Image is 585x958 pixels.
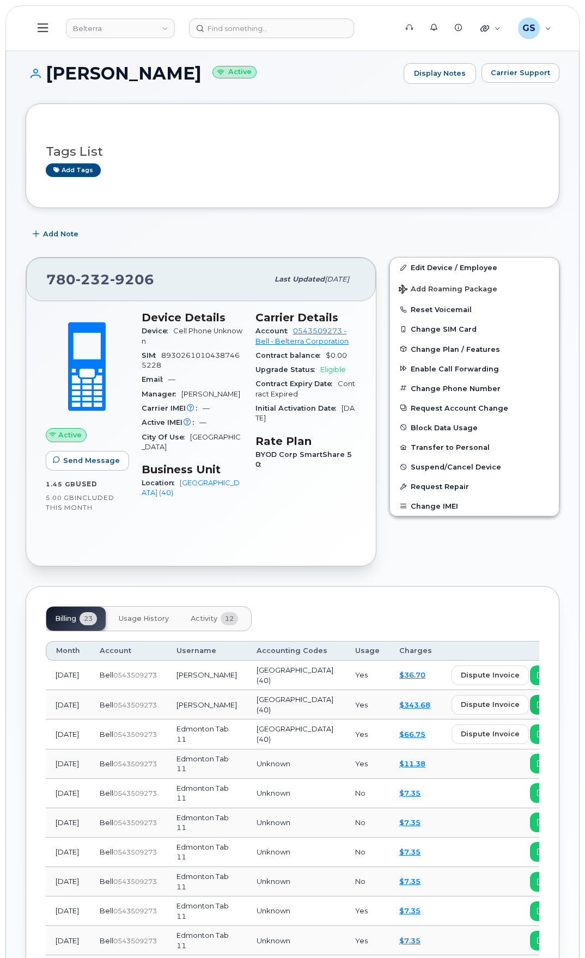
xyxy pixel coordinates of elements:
[257,906,290,915] span: Unknown
[113,907,157,915] span: 0543509273
[168,375,175,383] span: —
[46,867,90,896] td: [DATE]
[255,351,326,359] span: Contract balance
[247,641,345,661] th: Accounting Codes
[326,351,347,359] span: $0.00
[100,818,113,827] span: Bell
[399,847,421,856] a: $7.35
[452,695,529,715] button: dispute invoice
[142,433,241,451] span: [GEOGRAPHIC_DATA]
[399,906,421,915] a: $7.35
[119,614,169,623] span: Usage History
[390,300,559,319] button: Reset Voicemail
[142,375,168,383] span: Email
[399,730,425,739] a: $66.75
[113,730,157,739] span: 0543509273
[100,877,113,886] span: Bell
[255,404,342,412] span: Initial Activation Date
[325,275,349,283] span: [DATE]
[26,224,88,244] button: Add Note
[113,877,157,886] span: 0543509273
[76,480,97,488] span: used
[390,398,559,418] button: Request Account Change
[320,365,346,374] span: Eligible
[100,700,113,709] span: Bell
[255,450,352,468] span: BYOD Corp SmartShare 50
[390,258,559,277] a: Edit Device / Employee
[345,896,389,926] td: Yes
[167,867,247,896] td: Edmonton Tab 11
[390,339,559,359] button: Change Plan / Features
[167,661,247,690] td: [PERSON_NAME]
[257,847,290,856] span: Unknown
[345,779,389,808] td: No
[142,351,240,369] span: 89302610104387465228
[390,319,559,339] button: Change SIM Card
[167,719,247,749] td: Edmonton Tab 11
[46,661,90,690] td: [DATE]
[390,496,559,516] button: Change IMEI
[100,847,113,856] span: Bell
[113,819,157,827] span: 0543509273
[257,759,290,768] span: Unknown
[345,749,389,779] td: Yes
[167,838,247,867] td: Edmonton Tab 11
[255,311,356,324] h3: Carrier Details
[46,145,539,158] h3: Tags List
[142,404,203,412] span: Carrier IMEI
[399,789,421,797] a: $7.35
[212,66,257,78] small: Active
[113,760,157,768] span: 0543509273
[142,327,173,335] span: Device
[113,789,157,797] span: 0543509273
[46,690,90,719] td: [DATE]
[90,641,167,661] th: Account
[46,480,76,488] span: 1.45 GB
[113,671,157,679] span: 0543509273
[257,695,333,714] span: [GEOGRAPHIC_DATA] (40)
[142,463,242,476] h3: Business Unit
[46,719,90,749] td: [DATE]
[46,779,90,808] td: [DATE]
[43,229,78,239] span: Add Note
[257,877,290,886] span: Unknown
[181,390,240,398] span: [PERSON_NAME]
[255,327,293,335] span: Account
[345,867,389,896] td: No
[142,479,240,497] a: [GEOGRAPHIC_DATA] (40)
[110,271,154,288] span: 9206
[100,936,113,945] span: Bell
[390,457,559,477] button: Suspend/Cancel Device
[345,690,389,719] td: Yes
[100,906,113,915] span: Bell
[491,68,550,78] span: Carrier Support
[461,729,520,739] span: dispute invoice
[167,926,247,955] td: Edmonton Tab 11
[390,477,559,496] button: Request Repair
[399,670,425,679] a: $36.70
[257,724,333,743] span: [GEOGRAPHIC_DATA] (40)
[257,818,290,827] span: Unknown
[167,896,247,926] td: Edmonton Tab 11
[255,327,349,345] a: 0543509273 - Bell - Belterra Corporation
[100,759,113,768] span: Bell
[390,418,559,437] button: Block Data Usage
[275,275,325,283] span: Last updated
[46,749,90,779] td: [DATE]
[411,364,499,373] span: Enable Call Forwarding
[46,493,114,511] span: included this month
[345,641,389,661] th: Usage
[113,701,157,709] span: 0543509273
[345,926,389,955] td: Yes
[345,719,389,749] td: Yes
[411,463,501,471] span: Suspend/Cancel Device
[345,838,389,867] td: No
[167,641,247,661] th: Username
[142,479,180,487] span: Location
[167,690,247,719] td: [PERSON_NAME]
[399,285,497,295] span: Add Roaming Package
[63,455,120,466] span: Send Message
[26,64,398,83] h1: [PERSON_NAME]
[399,759,425,768] a: $11.38
[142,311,242,324] h3: Device Details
